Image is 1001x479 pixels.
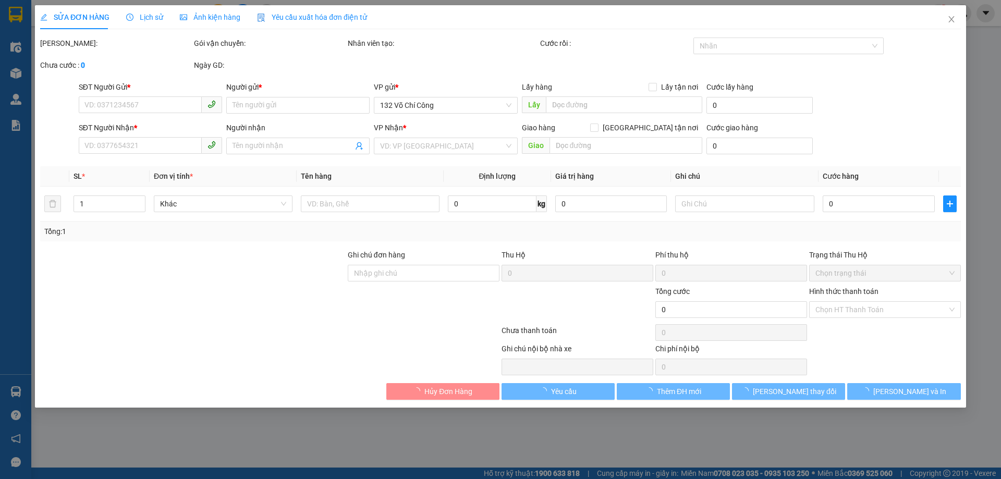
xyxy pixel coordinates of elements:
span: Giá trị hàng [555,172,594,180]
div: Ngày GD: [194,59,346,71]
span: Lấy [522,96,546,113]
span: Chọn trạng thái [815,265,955,281]
div: Người nhận [226,122,370,133]
button: Hủy Đơn Hàng [386,383,499,400]
div: SĐT Người Nhận [79,122,222,133]
div: Tổng: 1 [44,226,386,237]
b: 0 [81,61,85,69]
span: edit [40,14,47,21]
label: Hình thức thanh toán [809,287,878,296]
button: plus [943,195,957,212]
span: picture [180,14,187,21]
div: VP gửi [374,81,518,93]
span: Giao [522,137,550,154]
input: Cước giao hàng [706,138,813,154]
span: kg [536,195,547,212]
img: icon [257,14,265,22]
div: SĐT Người Gửi [79,81,222,93]
div: Chưa cước : [40,59,192,71]
span: Thu Hộ [502,251,526,259]
span: loading [413,387,424,395]
div: Người gửi [226,81,370,93]
span: clock-circle [126,14,133,21]
span: Đơn vị tính [154,172,193,180]
div: Phí thu hộ [655,249,807,265]
span: loading [741,387,753,395]
span: [PERSON_NAME] và In [873,386,946,397]
span: loading [540,387,551,395]
input: VD: Bàn, Ghế [301,195,440,212]
div: Nhân viên tạo: [348,38,538,49]
span: [PERSON_NAME] thay đổi [753,386,836,397]
span: close [947,15,956,23]
span: [GEOGRAPHIC_DATA] tận nơi [599,122,702,133]
div: Cước rồi : [540,38,692,49]
span: Định lượng [479,172,516,180]
span: Tên hàng [301,172,332,180]
button: Thêm ĐH mới [617,383,730,400]
span: Yêu cầu xuất hóa đơn điện tử [257,13,367,21]
label: Cước giao hàng [706,124,758,132]
div: Gói vận chuyển: [194,38,346,49]
span: Lấy hàng [522,83,552,91]
div: [PERSON_NAME]: [40,38,192,49]
th: Ghi chú [672,166,819,187]
span: Thêm ĐH mới [657,386,701,397]
span: Lịch sử [126,13,163,21]
div: Chưa thanh toán [500,325,654,343]
button: Close [937,5,966,34]
label: Cước lấy hàng [706,83,753,91]
span: user-add [356,142,364,150]
input: Cước lấy hàng [706,97,813,114]
div: Ghi chú nội bộ nhà xe [502,343,653,359]
input: Dọc đường [546,96,702,113]
input: Dọc đường [550,137,702,154]
span: Ảnh kiện hàng [180,13,240,21]
span: Tổng cước [655,287,690,296]
input: Ghi Chú [676,195,814,212]
button: delete [44,195,61,212]
button: [PERSON_NAME] thay đổi [732,383,845,400]
span: Hủy Đơn Hàng [424,386,472,397]
span: 132 Võ Chí Công [381,97,511,113]
span: phone [207,100,216,108]
span: Cước hàng [823,172,859,180]
span: plus [944,200,956,208]
span: loading [645,387,657,395]
span: Giao hàng [522,124,555,132]
div: Trạng thái Thu Hộ [809,249,961,261]
button: Yêu cầu [502,383,615,400]
span: Yêu cầu [551,386,577,397]
div: Chi phí nội bộ [655,343,807,359]
span: SỬA ĐƠN HÀNG [40,13,109,21]
span: VP Nhận [374,124,404,132]
span: Lấy tận nơi [657,81,702,93]
span: loading [862,387,873,395]
button: [PERSON_NAME] và In [848,383,961,400]
label: Ghi chú đơn hàng [348,251,405,259]
span: phone [207,141,216,149]
span: Khác [160,196,286,212]
input: Ghi chú đơn hàng [348,265,499,281]
span: SL [74,172,82,180]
